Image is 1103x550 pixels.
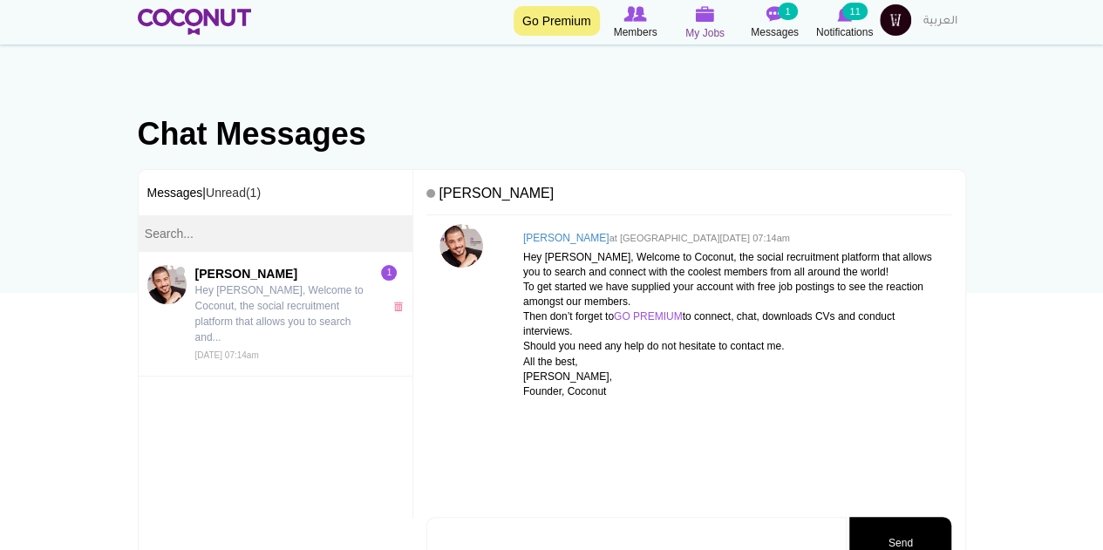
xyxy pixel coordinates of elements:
[138,117,966,152] h1: Chat Messages
[381,265,397,281] span: 1
[195,282,375,345] p: Hey [PERSON_NAME], Welcome to Coconut, the social recruitment platform that allows you to search ...
[202,186,261,200] span: |
[426,179,951,216] h4: [PERSON_NAME]
[766,6,784,22] img: Messages
[671,4,740,42] a: My Jobs My Jobs
[195,350,259,360] small: [DATE] 07:14am
[514,6,600,36] a: Go Premium
[740,4,810,41] a: Messages Messages 1
[195,265,375,282] span: [PERSON_NAME]
[138,9,252,35] img: Home
[778,3,797,20] small: 1
[751,24,799,41] span: Messages
[609,233,790,243] small: at [GEOGRAPHIC_DATA][DATE] 07:14am
[696,6,715,22] img: My Jobs
[623,6,646,22] img: Browse Members
[139,252,413,377] a: Assaad Tarabay[PERSON_NAME] Hey [PERSON_NAME], Welcome to Coconut, the social recruitment platfor...
[613,24,657,41] span: Members
[139,170,413,215] h3: Messages
[810,4,880,41] a: Notifications Notifications 11
[816,24,873,41] span: Notifications
[523,233,943,244] h4: [PERSON_NAME]
[601,4,671,41] a: Browse Members Members
[206,186,261,200] a: Unread(1)
[842,3,867,20] small: 11
[139,215,413,252] input: Search...
[685,24,725,42] span: My Jobs
[147,265,187,304] img: Assaad Tarabay
[915,4,966,39] a: العربية
[523,250,943,399] p: Hey [PERSON_NAME], Welcome to Coconut, the social recruitment platform that allows you to search ...
[614,310,683,323] a: GO PREMIUM
[837,6,852,22] img: Notifications
[393,302,408,311] a: x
